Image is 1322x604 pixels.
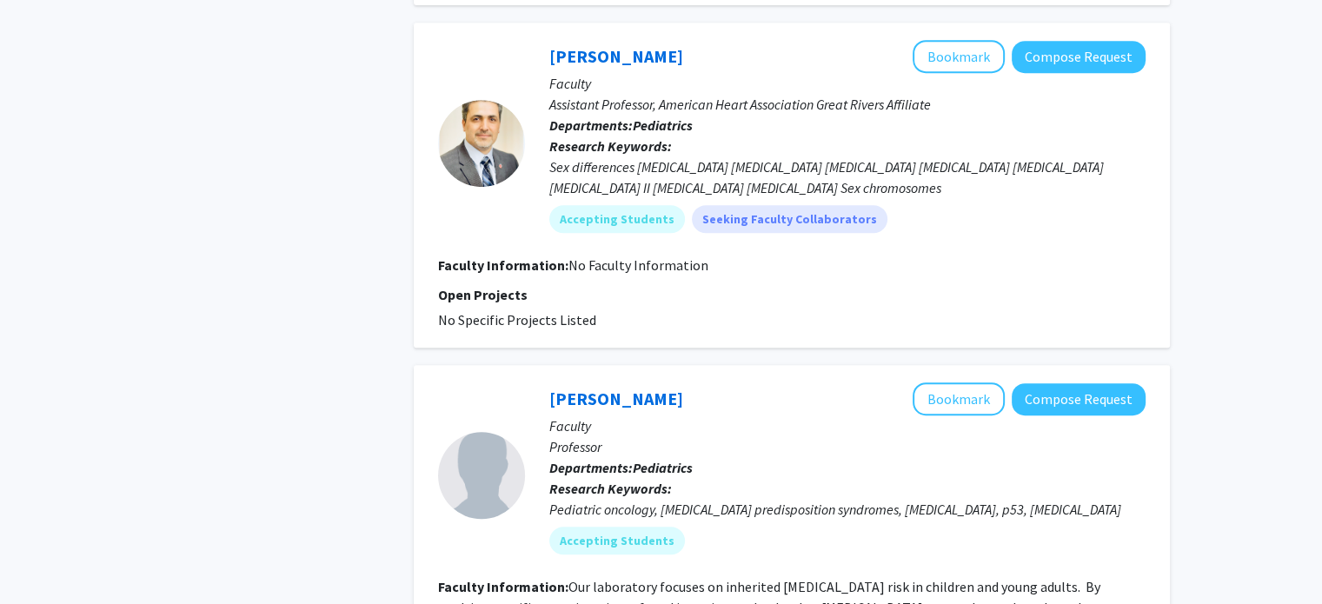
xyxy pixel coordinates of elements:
[549,94,1146,115] p: Assistant Professor, American Heart Association Great Rivers Affiliate
[913,40,1005,73] button: Add Yasir Alsiraj to Bookmarks
[1012,383,1146,415] button: Compose Request to John D'Orazio
[549,459,633,476] b: Departments:
[549,205,685,233] mat-chip: Accepting Students
[549,480,672,497] b: Research Keywords:
[549,137,672,155] b: Research Keywords:
[633,459,693,476] b: Pediatrics
[549,388,683,409] a: [PERSON_NAME]
[438,311,596,329] span: No Specific Projects Listed
[692,205,887,233] mat-chip: Seeking Faculty Collaborators
[13,526,74,591] iframe: Chat
[1012,41,1146,73] button: Compose Request to Yasir Alsiraj
[549,73,1146,94] p: Faculty
[549,415,1146,436] p: Faculty
[633,116,693,134] b: Pediatrics
[549,45,683,67] a: [PERSON_NAME]
[438,578,568,595] b: Faculty Information:
[549,436,1146,457] p: Professor
[438,284,1146,305] p: Open Projects
[913,382,1005,415] button: Add John D'Orazio to Bookmarks
[568,256,708,274] span: No Faculty Information
[438,256,568,274] b: Faculty Information:
[549,499,1146,520] div: Pediatric oncology, [MEDICAL_DATA] predisposition syndromes, [MEDICAL_DATA], p53, [MEDICAL_DATA]
[549,116,633,134] b: Departments:
[549,527,685,554] mat-chip: Accepting Students
[549,156,1146,198] div: Sex differences [MEDICAL_DATA] [MEDICAL_DATA] [MEDICAL_DATA] [MEDICAL_DATA] [MEDICAL_DATA] [MEDIC...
